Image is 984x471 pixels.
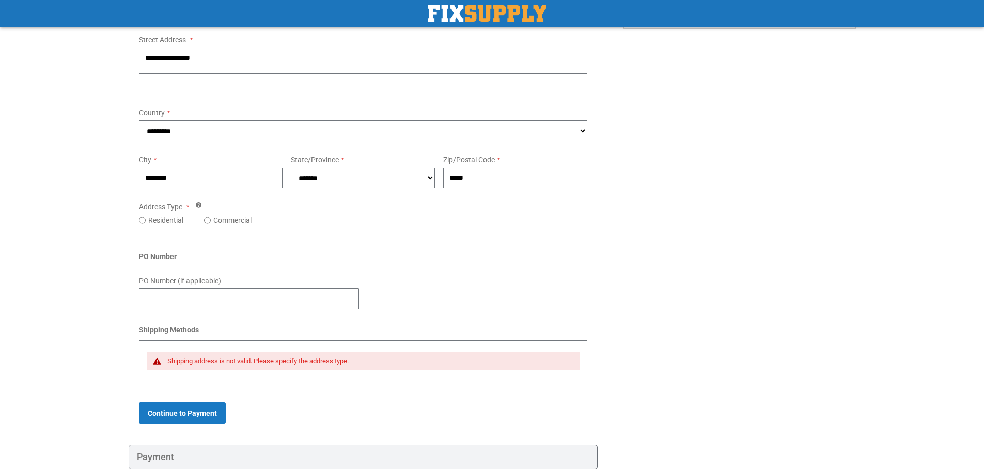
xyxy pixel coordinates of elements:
span: State/Province [291,156,339,164]
span: PO Number (if applicable) [139,277,221,285]
label: Commercial [213,215,252,225]
a: store logo [428,5,546,22]
label: Residential [148,215,183,225]
span: Address Type [139,203,182,211]
span: Country [139,109,165,117]
div: Payment [129,445,598,469]
div: PO Number [139,251,588,267]
span: Street Address [139,36,186,44]
button: Continue to Payment [139,402,226,424]
div: Shipping Methods [139,325,588,341]
span: Continue to Payment [148,409,217,417]
span: Zip/Postal Code [443,156,495,164]
span: City [139,156,151,164]
img: Fix Industrial Supply [428,5,546,22]
div: Shipping address is not valid. Please specify the address type. [167,357,570,366]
